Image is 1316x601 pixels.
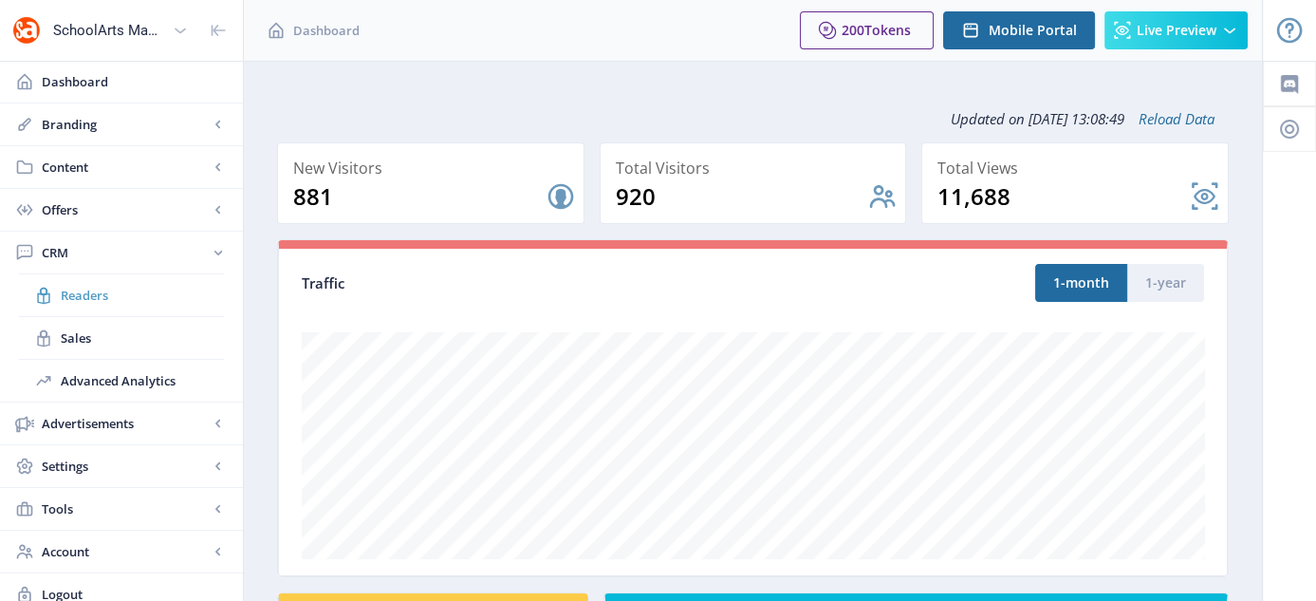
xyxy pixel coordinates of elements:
span: Dashboard [42,72,228,91]
div: Total Visitors [616,155,899,181]
span: Settings [42,457,209,476]
button: Live Preview [1104,11,1248,49]
span: Advertisements [42,414,209,433]
div: 11,688 [937,181,1190,212]
div: Traffic [302,272,753,294]
div: Updated on [DATE] 13:08:49 [277,95,1229,142]
div: 920 [616,181,868,212]
span: Advanced Analytics [61,371,224,390]
span: Content [42,158,209,177]
div: SchoolArts Magazine [53,9,165,51]
button: 200Tokens [800,11,934,49]
span: Mobile Portal [989,23,1077,38]
button: 1-month [1035,264,1127,302]
a: Reload Data [1124,109,1214,128]
span: Sales [61,329,224,347]
div: 881 [293,181,546,212]
img: properties.app_icon.png [11,15,42,46]
span: Live Preview [1137,23,1216,38]
span: Offers [42,200,209,219]
span: Readers [61,286,224,305]
span: Tools [42,499,209,518]
div: Total Views [937,155,1220,181]
span: CRM [42,243,209,262]
a: Readers [19,274,224,316]
span: Account [42,542,209,561]
span: Dashboard [293,21,360,40]
button: 1-year [1127,264,1204,302]
a: Sales [19,317,224,359]
div: New Visitors [293,155,576,181]
span: Tokens [864,21,911,39]
a: Advanced Analytics [19,360,224,402]
button: Mobile Portal [943,11,1095,49]
span: Branding [42,115,209,134]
